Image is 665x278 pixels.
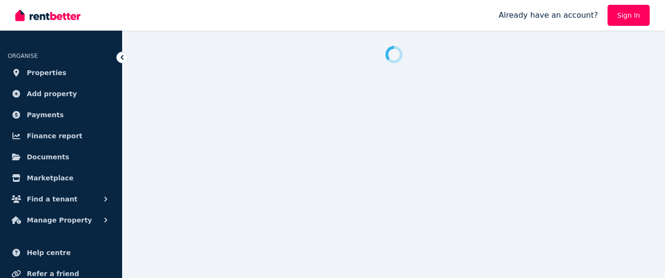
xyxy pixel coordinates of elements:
span: ORGANISE [8,53,38,59]
span: Find a tenant [27,193,78,205]
a: Payments [8,105,114,124]
a: Sign In [608,5,650,26]
a: Finance report [8,126,114,145]
button: Find a tenant [8,189,114,209]
span: Properties [27,67,67,78]
span: Add property [27,88,77,100]
a: Add property [8,84,114,103]
span: Manage Property [27,214,92,226]
a: Help centre [8,243,114,262]
img: RentBetter [15,8,80,22]
span: Marketplace [27,172,73,184]
button: Manage Property [8,211,114,230]
span: Already have an account? [498,10,598,21]
a: Documents [8,147,114,167]
span: Finance report [27,130,82,142]
span: Documents [27,151,69,163]
a: Properties [8,63,114,82]
a: Marketplace [8,168,114,188]
span: Payments [27,109,64,121]
span: Help centre [27,247,71,258]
